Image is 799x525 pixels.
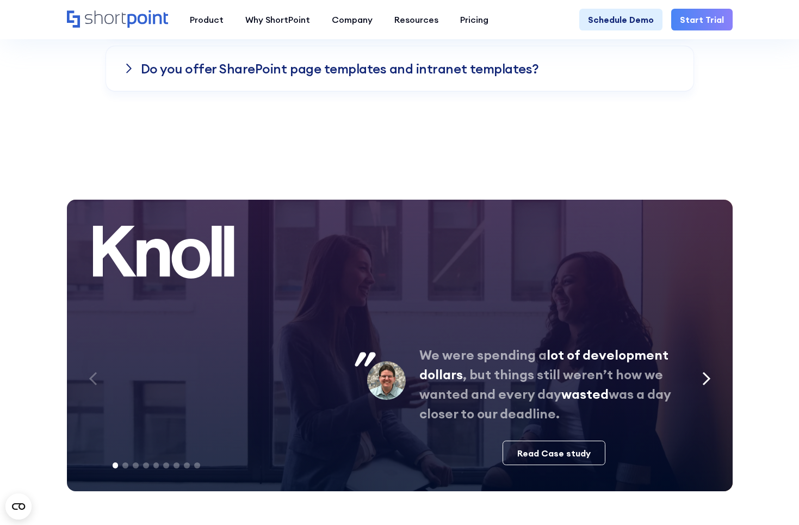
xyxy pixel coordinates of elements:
p: We were spending a , but things still weren’t how we wanted and every day was a day closer to our... [419,345,689,423]
div: Next slide [693,363,720,396]
a: Product [179,9,234,30]
h3: Do you offer SharePoint page templates and intranet templates? [141,61,539,76]
a: Start Trial [671,9,733,30]
div: Pricing [460,13,488,26]
a: Why ShortPoint [234,9,321,30]
div: Previous slide [80,363,106,396]
a: Schedule Demo [579,9,662,30]
div: Read Case study [517,447,591,460]
a: Resources [383,9,449,30]
div: Company [332,13,373,26]
a: Pricing [449,9,499,30]
div: Resources [394,13,438,26]
a: Company [321,9,383,30]
div: Why ShortPoint [245,13,310,26]
button: Open CMP widget [5,493,32,520]
a: Read Case study [503,441,605,465]
span: wasted [561,386,609,402]
a: Home [67,10,168,29]
div: Product [190,13,224,26]
iframe: Chat Widget [745,473,799,525]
